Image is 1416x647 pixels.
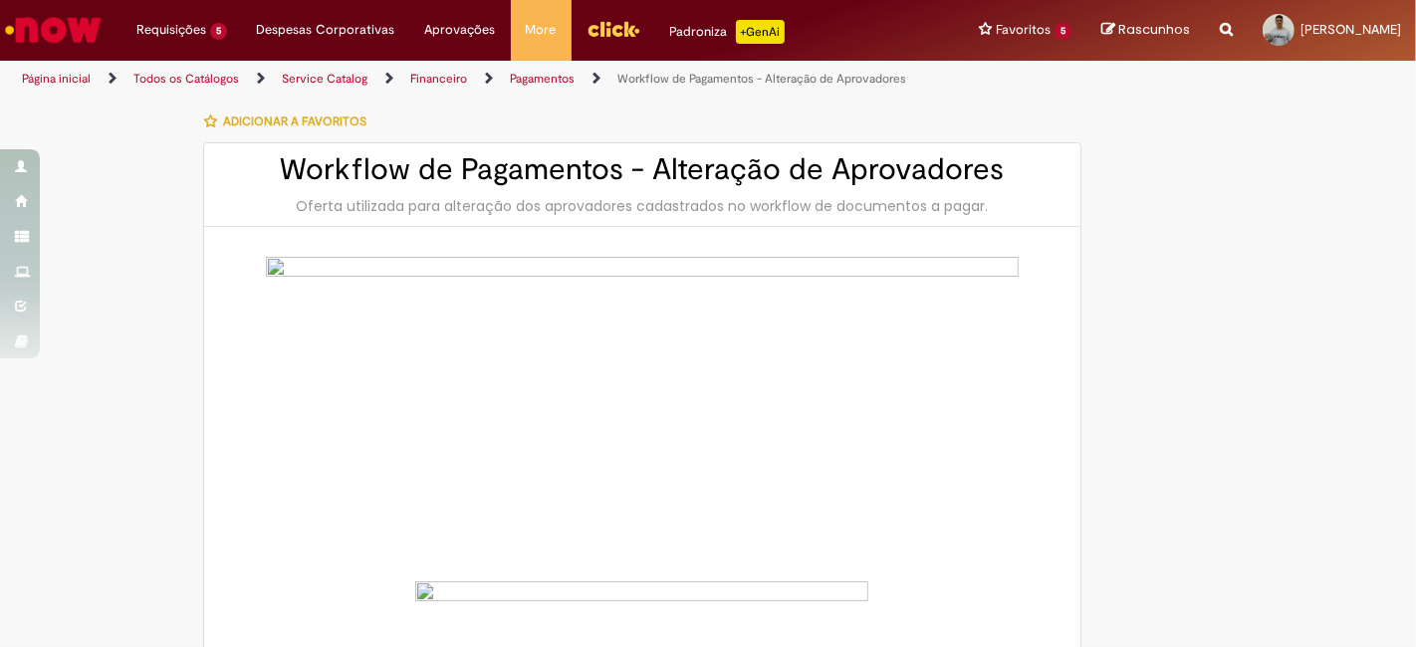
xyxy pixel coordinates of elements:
[266,257,1019,571] img: sys_attachment.do
[1300,21,1401,38] span: [PERSON_NAME]
[510,71,575,87] a: Pagamentos
[526,20,557,40] span: More
[223,113,366,129] span: Adicionar a Favoritos
[1055,23,1071,40] span: 5
[1118,20,1190,39] span: Rascunhos
[224,196,1061,216] div: Oferta utilizada para alteração dos aprovadores cadastrados no workflow de documentos a pagar.
[2,10,105,50] img: ServiceNow
[22,71,91,87] a: Página inicial
[203,101,377,142] button: Adicionar a Favoritos
[617,71,906,87] a: Workflow de Pagamentos - Alteração de Aprovadores
[996,20,1051,40] span: Favoritos
[210,23,227,40] span: 5
[736,20,785,44] p: +GenAi
[224,153,1061,186] h2: Workflow de Pagamentos - Alteração de Aprovadores
[15,61,929,98] ul: Trilhas de página
[136,20,206,40] span: Requisições
[1101,21,1190,40] a: Rascunhos
[410,71,467,87] a: Financeiro
[257,20,395,40] span: Despesas Corporativas
[133,71,239,87] a: Todos os Catálogos
[282,71,367,87] a: Service Catalog
[670,20,785,44] div: Padroniza
[425,20,496,40] span: Aprovações
[587,14,640,44] img: click_logo_yellow_360x200.png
